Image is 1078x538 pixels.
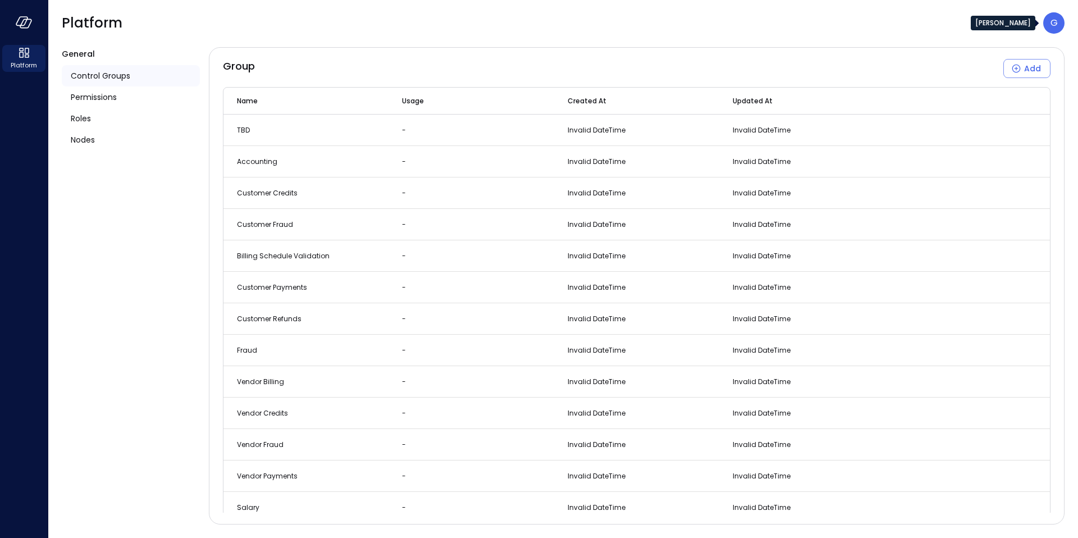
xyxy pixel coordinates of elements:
span: Control Groups [71,70,130,82]
span: Customer Payments [237,282,307,292]
span: Vendor Payments [237,471,298,481]
span: Invalid DateTime [733,125,791,135]
span: - [402,503,406,512]
span: TBD [237,125,250,135]
span: - [402,440,406,449]
span: Invalid DateTime [568,220,625,229]
div: Platform [2,45,45,72]
span: Usage [402,95,424,107]
span: - [402,408,406,418]
a: Nodes [62,129,200,151]
span: Accounting [237,157,277,166]
span: Permissions [71,91,117,103]
span: Invalid DateTime [733,251,791,261]
div: Guy Zilberberg [1043,12,1065,34]
button: Add [1003,59,1050,78]
span: - [402,345,406,355]
span: Invalid DateTime [733,345,791,355]
p: G [1050,16,1058,30]
span: - [402,125,406,135]
div: [PERSON_NAME] [971,16,1035,30]
span: Customer Refunds [237,314,302,323]
span: Vendor Billing [237,377,284,386]
span: Customer Credits [237,188,298,198]
span: Platform [62,14,122,32]
span: Invalid DateTime [568,377,625,386]
span: Invalid DateTime [568,314,625,323]
span: Vendor Credits [237,408,288,418]
span: Invalid DateTime [733,157,791,166]
span: Salary [237,503,259,512]
span: - [402,377,406,386]
span: Platform [11,60,37,71]
span: - [402,471,406,481]
span: General [62,48,95,60]
span: Roles [71,112,91,125]
span: Invalid DateTime [568,503,625,512]
span: Invalid DateTime [568,188,625,198]
a: Roles [62,108,200,129]
span: - [402,188,406,198]
span: - [402,282,406,292]
span: Customer Fraud [237,220,293,229]
span: Invalid DateTime [733,314,791,323]
span: Invalid DateTime [568,345,625,355]
span: Invalid DateTime [568,251,625,261]
span: Invalid DateTime [733,471,791,481]
span: Invalid DateTime [568,408,625,418]
span: Nodes [71,134,95,146]
span: Billing Schedule Validation [237,251,330,261]
div: Add [1024,62,1041,76]
span: Group [223,59,255,78]
span: Created At [568,95,606,107]
span: Invalid DateTime [568,125,625,135]
span: - [402,157,406,166]
span: Invalid DateTime [733,408,791,418]
span: Invalid DateTime [733,440,791,449]
span: Invalid DateTime [733,220,791,229]
span: - [402,220,406,229]
span: Invalid DateTime [568,157,625,166]
span: Invalid DateTime [733,282,791,292]
span: Vendor Fraud [237,440,284,449]
span: Invalid DateTime [568,440,625,449]
span: - [402,314,406,323]
span: - [402,251,406,261]
span: Name [237,95,258,107]
a: Permissions [62,86,200,108]
span: Updated At [733,95,773,107]
span: Invalid DateTime [733,188,791,198]
span: Fraud [237,345,257,355]
span: Invalid DateTime [733,503,791,512]
span: Invalid DateTime [568,282,625,292]
span: Invalid DateTime [733,377,791,386]
span: Invalid DateTime [568,471,625,481]
a: Control Groups [62,65,200,86]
